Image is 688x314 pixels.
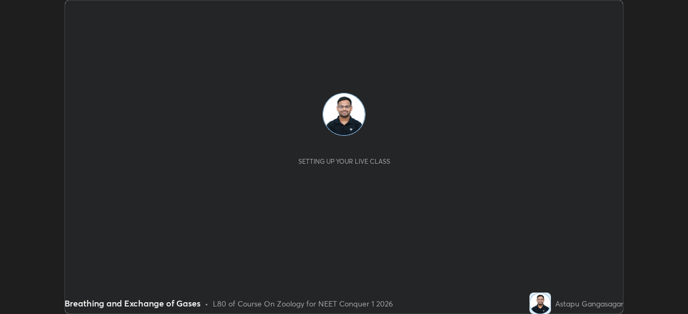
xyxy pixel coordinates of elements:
[298,157,390,165] div: Setting up your live class
[529,293,551,314] img: d1b7a413427d42e489de1ed330548ff1.jpg
[64,297,200,310] div: Breathing and Exchange of Gases
[555,298,623,309] div: Astapu Gangasagar
[322,93,365,136] img: d1b7a413427d42e489de1ed330548ff1.jpg
[205,298,209,309] div: •
[213,298,393,309] div: L80 of Course On Zoology for NEET Conquer 1 2026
